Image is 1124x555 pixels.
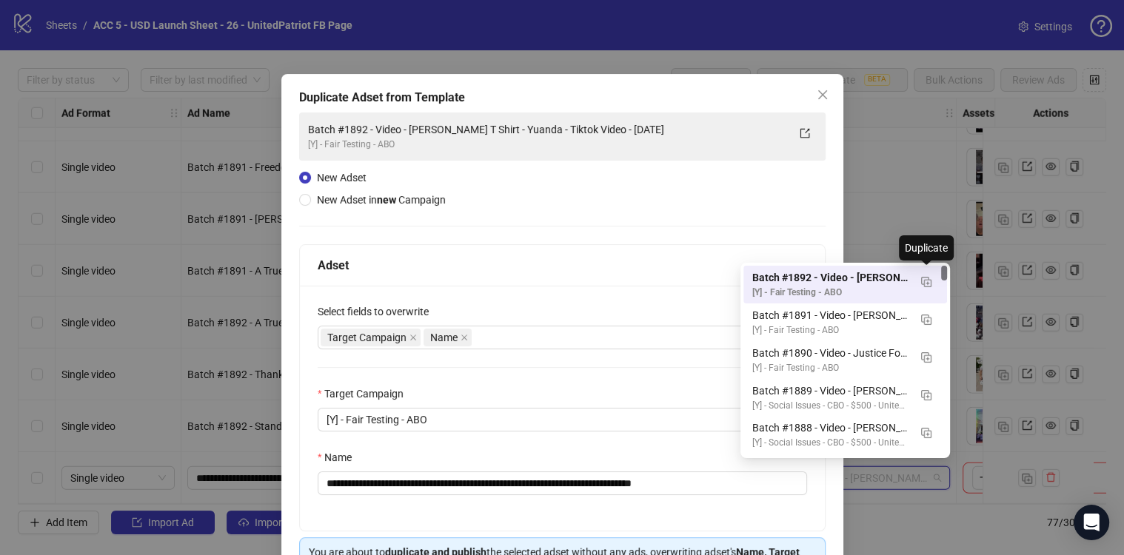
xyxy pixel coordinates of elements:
[743,303,947,341] div: Batch #1891 - Video - Charlie Kirk T Shirt - Yuanda - Tiktok Video - Sep 12
[461,334,468,341] span: close
[817,89,829,101] span: close
[318,256,807,275] div: Adset
[752,361,909,375] div: [Y] - Fair Testing - ABO
[318,303,438,320] label: Select fields to overwrite
[308,138,787,152] div: [Y] - Fair Testing - ABO
[752,383,909,399] div: Batch #1889 - Video - [PERSON_NAME] T Shirts - Yuanda - [DATE]
[743,341,947,379] div: Batch #1890 - Video - Justice For Charlie Kirk T Shirt - Yuanda - Taha - Sep 12
[424,329,472,346] span: Name
[318,471,807,495] input: Name
[317,194,446,206] span: New Adset in Campaign
[914,383,938,406] button: Duplicate
[752,307,909,323] div: Batch #1891 - Video - [PERSON_NAME] T Shirt - Yuanda - Tiktok Video - [DATE]
[299,89,826,107] div: Duplicate Adset from Template
[914,420,938,443] button: Duplicate
[321,329,421,346] span: Target Campaign
[317,172,367,184] span: New Adset
[921,352,931,363] img: Duplicate
[318,449,361,465] label: Name
[752,436,909,450] div: [Y] - Social Issues - CBO - $500 - UnitedPatriot Page
[327,329,407,346] span: Target Campaign
[318,386,413,402] label: Target Campaign
[1074,505,1109,540] div: Open Intercom Messenger
[811,83,834,107] button: Close
[752,420,909,436] div: Batch #1888 - Video - [PERSON_NAME] T Shirts - Yuanda - [DATE]
[800,128,810,138] span: export
[914,307,938,331] button: Duplicate
[752,345,909,361] div: Batch #1890 - Video - Justice For [PERSON_NAME] - [PERSON_NAME] - [DATE]
[752,286,909,300] div: [Y] - Fair Testing - ABO
[409,334,417,341] span: close
[308,121,787,138] div: Batch #1892 - Video - [PERSON_NAME] T Shirt - Yuanda - Tiktok Video - [DATE]
[921,314,931,325] img: Duplicate
[743,266,947,303] div: Batch #1892 - Video - Charlie Kirk T Shirt - Yuanda - Tiktok Video - Sep 12
[921,428,931,438] img: Duplicate
[377,194,396,206] strong: new
[899,235,954,260] div: Duplicate
[921,390,931,400] img: Duplicate
[914,269,938,293] button: Duplicate
[752,269,909,286] div: Batch #1892 - Video - [PERSON_NAME] T Shirt - Yuanda - Tiktok Video - [DATE]
[914,345,938,369] button: Duplicate
[752,399,909,413] div: [Y] - Social Issues - CBO - $500 - UnitedPatriot Page
[430,329,458,346] span: Name
[921,277,931,287] img: Duplicate
[743,454,947,491] div: Batch #1887 - Video - Charlie Kirk T Shirts - Yuanda - Sep 11
[743,379,947,417] div: Batch #1889 - Video - Charlie Kirk T Shirts - Yuanda - Sep 11
[752,323,909,337] div: [Y] - Fair Testing - ABO
[327,408,798,431] span: [Y] - Fair Testing - ABO
[743,416,947,454] div: Batch #1888 - Video - Charlie Kirk T Shirts - Yuanda - Sep 11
